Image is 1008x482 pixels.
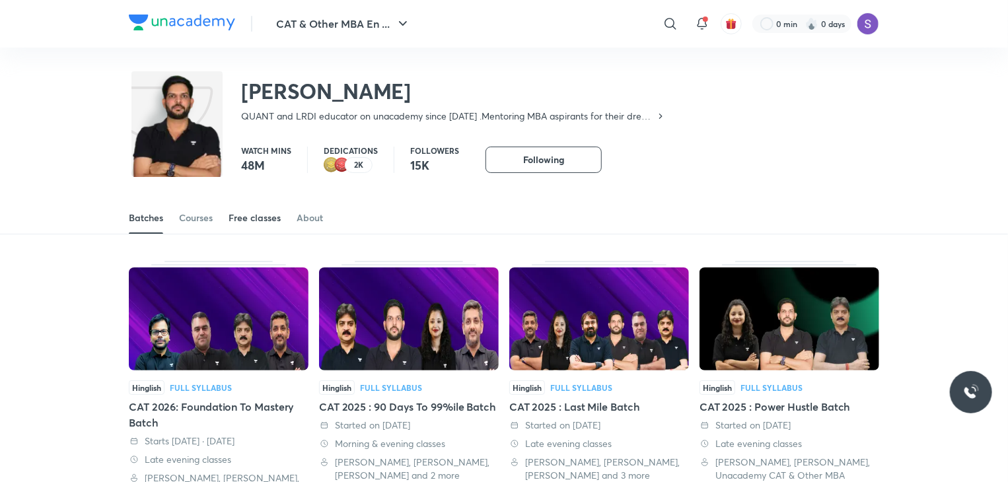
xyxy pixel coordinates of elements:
[319,267,499,370] img: Thumbnail
[410,147,459,155] p: Followers
[334,157,350,173] img: educator badge1
[129,267,308,370] img: Thumbnail
[129,211,163,224] div: Batches
[963,384,979,400] img: ttu
[268,11,419,37] button: CAT & Other MBA En ...
[129,434,308,448] div: Starts tomorrow · 5 Sep 2025
[129,202,163,234] a: Batches
[721,13,742,34] button: avatar
[297,202,323,234] a: About
[170,384,232,392] div: Full Syllabus
[700,419,879,432] div: Started on 8 Jul 2025
[179,202,213,234] a: Courses
[523,153,564,166] span: Following
[700,267,879,370] img: Thumbnail
[324,147,378,155] p: Dedications
[229,202,281,234] a: Free classes
[129,15,235,34] a: Company Logo
[550,384,612,392] div: Full Syllabus
[319,437,499,450] div: Morning & evening classes
[354,160,363,170] p: 2K
[229,211,281,224] div: Free classes
[241,78,666,104] h2: [PERSON_NAME]
[509,419,689,432] div: Started on 4 Aug 2025
[700,437,879,450] div: Late evening classes
[360,384,422,392] div: Full Syllabus
[700,399,879,415] div: CAT 2025 : Power Hustle Batch
[297,211,323,224] div: About
[725,18,737,30] img: avatar
[319,399,499,415] div: CAT 2025 : 90 Days To 99%ile Batch
[509,399,689,415] div: CAT 2025 : Last Mile Batch
[509,267,689,370] img: Thumbnail
[131,74,223,201] img: class
[509,456,689,482] div: Lokesh Agarwal, Ravi Kumar, Ronakkumar Shah and 3 more
[324,157,340,173] img: educator badge2
[129,380,164,395] span: Hinglish
[319,380,355,395] span: Hinglish
[241,110,655,123] p: QUANT and LRDI educator on unacademy since [DATE] .Mentoring MBA aspirants for their dream B scho...
[241,157,291,173] p: 48M
[179,211,213,224] div: Courses
[129,453,308,466] div: Late evening classes
[319,419,499,432] div: Started on 31 Aug 2025
[857,13,879,35] img: Sapara Premji
[509,437,689,450] div: Late evening classes
[319,456,499,482] div: Lokesh Agarwal, Ravi Kumar, Saral Nashier and 2 more
[805,17,818,30] img: streak
[486,147,602,173] button: Following
[410,157,459,173] p: 15K
[129,15,235,30] img: Company Logo
[509,380,545,395] span: Hinglish
[241,147,291,155] p: Watch mins
[700,380,735,395] span: Hinglish
[740,384,803,392] div: Full Syllabus
[129,399,308,430] div: CAT 2026: Foundation To Mastery Batch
